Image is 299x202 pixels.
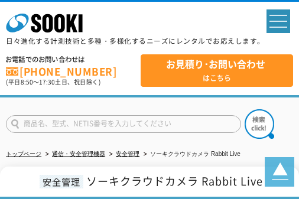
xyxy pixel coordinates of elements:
[6,54,135,65] span: お電話でのお問い合わせは
[39,77,55,86] span: 17:30
[6,35,293,47] p: 日々進化する計測技術と多種・多様化するニーズにレンタルでお応えします。
[6,151,41,157] a: トップページ
[6,66,135,77] a: [PHONE_NUMBER]
[166,58,265,70] strong: お見積り･お問い合わせ
[6,115,241,133] input: 商品名、型式、NETIS番号を入力してください
[245,109,274,139] img: btn_search.png
[6,77,100,86] span: (平日 ～ 土日、祝日除く)
[141,54,293,86] a: お見積り･お問い合わせはこちら
[141,58,292,83] span: はこちら
[21,77,33,86] span: 8:50
[141,148,240,161] li: ソーキクラウドカメラ Rabbit Live
[116,151,139,157] a: 安全管理
[86,173,263,189] span: ソーキクラウドカメラ Rabbit Live
[52,151,105,157] a: 通信・安全管理機器
[269,21,287,22] span: spMenu
[40,175,83,188] span: 安全管理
